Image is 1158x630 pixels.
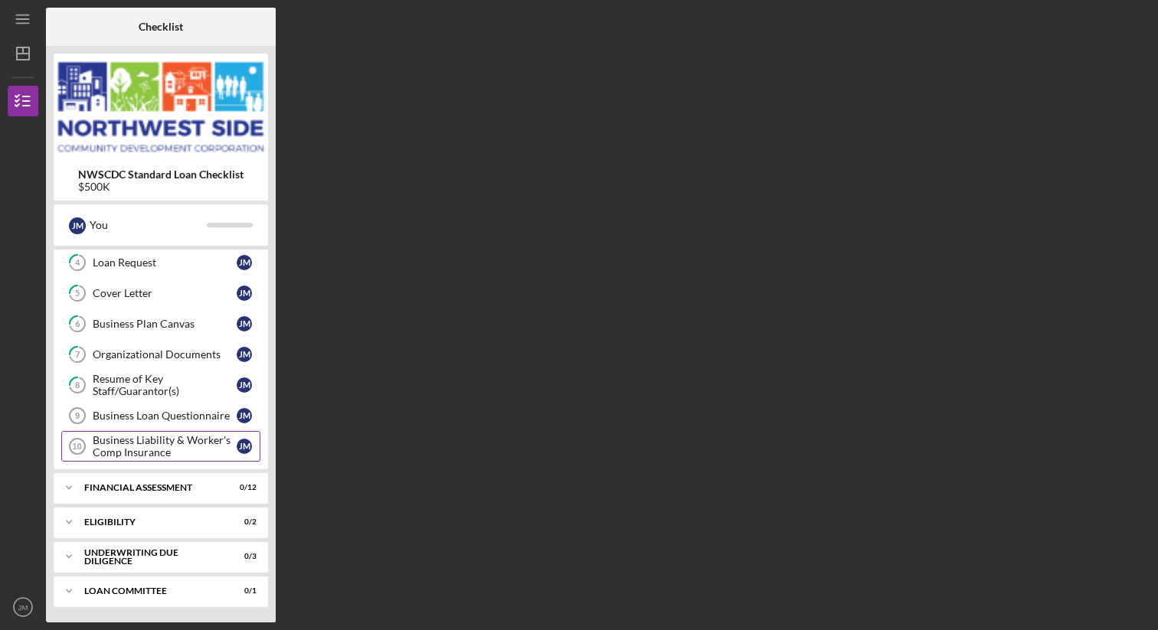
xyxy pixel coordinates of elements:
[84,483,218,492] div: Financial Assessment
[54,61,268,153] img: Product logo
[237,408,252,423] div: J M
[69,217,86,234] div: J M
[93,318,237,330] div: Business Plan Canvas
[84,517,218,527] div: Eligibility
[78,168,244,181] b: NWSCDC Standard Loan Checklist
[61,308,260,339] a: 6Business Plan CanvasJM
[139,21,183,33] b: Checklist
[75,380,80,390] tspan: 8
[229,483,257,492] div: 0 / 12
[18,603,28,612] text: JM
[75,319,80,329] tspan: 6
[75,258,80,268] tspan: 4
[84,548,218,566] div: underwriting Due Diligence
[61,278,260,308] a: 5Cover LetterJM
[229,552,257,561] div: 0 / 3
[93,410,237,422] div: Business Loan Questionnaire
[61,339,260,370] a: 7Organizational DocumentsJM
[237,255,252,270] div: J M
[72,442,81,451] tspan: 10
[61,400,260,431] a: 9Business Loan QuestionnaireJM
[93,373,237,397] div: Resume of Key Staff/Guarantor(s)
[8,592,38,622] button: JM
[237,316,252,331] div: J M
[93,256,237,269] div: Loan Request
[237,286,252,301] div: J M
[93,348,237,361] div: Organizational Documents
[90,212,207,238] div: You
[61,431,260,462] a: 10Business Liability & Worker's Comp InsuranceJM
[237,439,252,454] div: J M
[93,434,237,459] div: Business Liability & Worker's Comp Insurance
[237,377,252,393] div: J M
[93,287,237,299] div: Cover Letter
[61,247,260,278] a: 4Loan RequestJM
[78,181,244,193] div: $500K
[61,370,260,400] a: 8Resume of Key Staff/Guarantor(s)JM
[237,347,252,362] div: J M
[229,586,257,596] div: 0 / 1
[75,289,80,299] tspan: 5
[75,350,80,360] tspan: 7
[75,411,80,420] tspan: 9
[229,517,257,527] div: 0 / 2
[84,586,218,596] div: Loan committee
